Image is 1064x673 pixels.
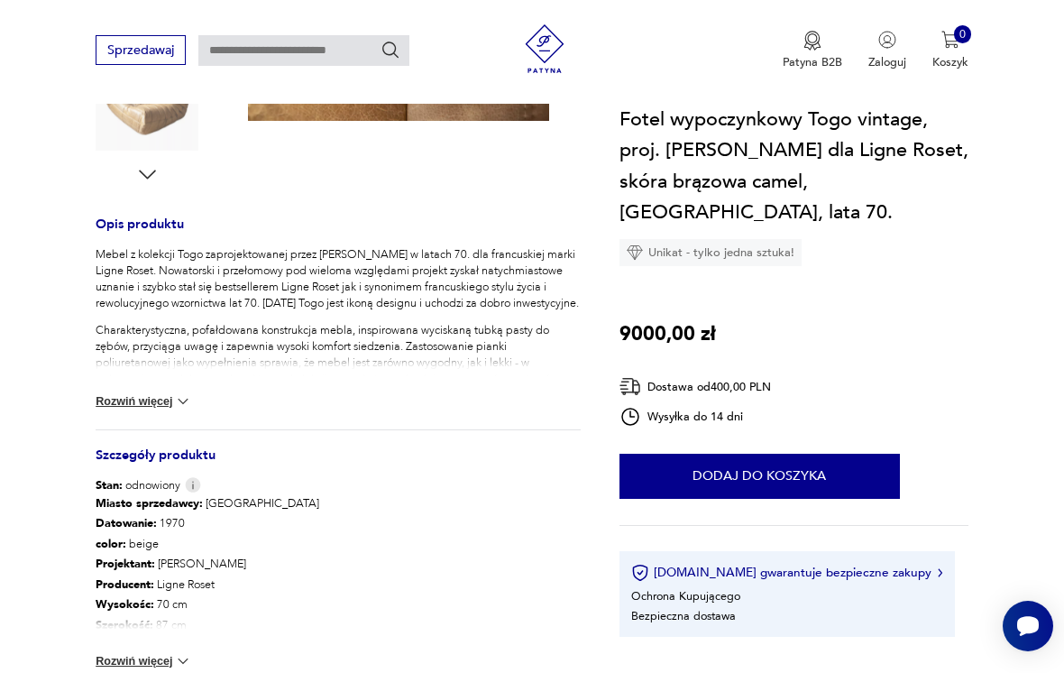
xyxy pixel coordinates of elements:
[619,104,968,227] h1: Fotel wypoczynkowy Togo vintage, proj. [PERSON_NAME] dla Ligne Roset, skóra brązowa camel, [GEOGR...
[96,554,319,575] p: [PERSON_NAME]
[96,477,180,493] span: odnowiony
[932,54,968,70] p: Koszyk
[619,239,802,266] div: Unikat - tylko jedna sztuka!
[96,575,319,595] p: Ligne Roset
[96,635,319,656] p: 102 cm
[803,31,821,51] img: Ikona medalu
[174,392,192,410] img: chevron down
[96,493,319,514] p: [GEOGRAPHIC_DATA]
[96,450,580,477] h3: Szczegóły produktu
[619,406,771,428] div: Wysyłka do 14 dni
[96,495,203,512] b: Miasto sprzedawcy :
[878,31,896,49] img: Ikonka użytkownika
[96,322,580,419] p: Charakterystyczna, pofałdowana konstrukcja mebla, inspirowana wyciskaną tubką pasty do zębów, prz...
[96,46,185,57] a: Sprzedawaj
[96,35,185,65] button: Sprzedawaj
[96,556,155,572] b: Projektant :
[619,375,641,398] img: Ikona dostawy
[96,596,154,613] b: Wysokośc :
[619,454,900,499] button: Dodaj do koszyka
[627,244,643,261] img: Ikona diamentu
[174,652,192,670] img: chevron down
[868,54,906,70] p: Zaloguj
[515,24,575,73] img: Patyna - sklep z meblami i dekoracjami vintage
[619,318,716,349] p: 9000,00 zł
[631,608,736,624] li: Bezpieczna dostawa
[381,40,400,60] button: Szukaj
[96,513,319,534] p: 1970
[631,564,649,582] img: Ikona certyfikatu
[96,617,153,633] b: Szerokość :
[631,588,740,604] li: Ochrona Kupującego
[96,652,192,670] button: Rozwiń więcej
[185,477,201,493] img: Info icon
[938,568,943,577] img: Ikona strzałki w prawo
[1003,601,1053,651] iframe: Smartsupp widget button
[954,25,972,43] div: 0
[783,31,842,70] a: Ikona medaluPatyna B2B
[932,31,968,70] button: 0Koszyk
[96,515,157,531] b: Datowanie :
[96,477,123,493] b: Stan:
[619,375,771,398] div: Dostawa od 400,00 PLN
[96,246,580,311] p: Mebel z kolekcji Togo zaprojektowanej przez [PERSON_NAME] w latach 70. dla francuskiej marki Lign...
[96,219,580,246] h3: Opis produktu
[631,564,942,582] button: [DOMAIN_NAME] gwarantuje bezpieczne zakupy
[96,576,154,593] b: Producent :
[941,31,959,49] img: Ikona koszyka
[868,31,906,70] button: Zaloguj
[96,536,126,552] b: color :
[96,534,319,555] p: beige
[96,392,192,410] button: Rozwiń więcej
[783,31,842,70] button: Patyna B2B
[96,595,319,615] p: 70 cm
[783,54,842,70] p: Patyna B2B
[96,615,319,636] p: 87 cm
